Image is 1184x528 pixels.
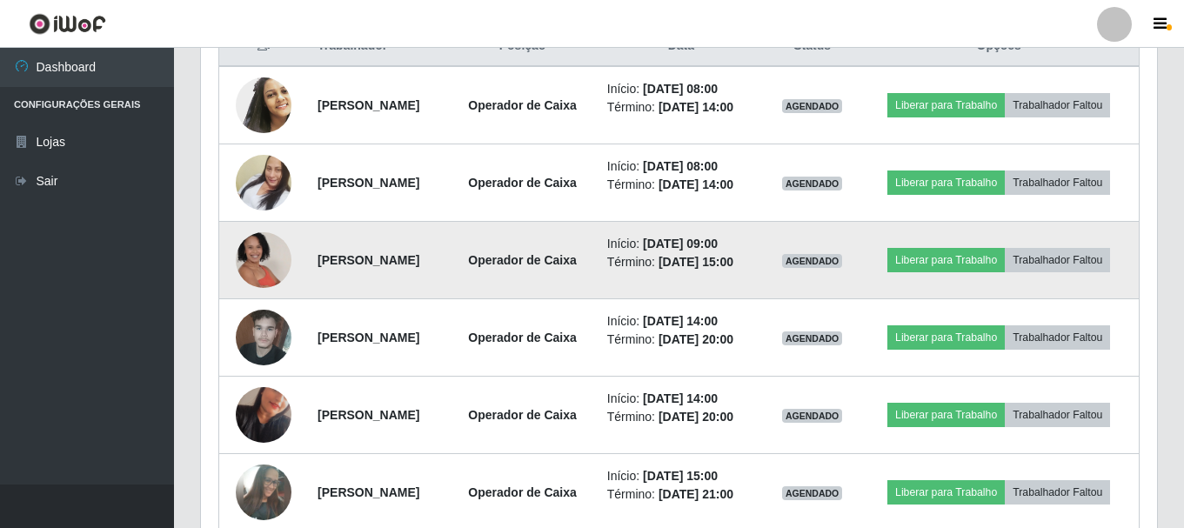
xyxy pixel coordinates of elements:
[782,409,843,423] span: AGENDADO
[318,253,419,267] strong: [PERSON_NAME]
[607,253,755,271] li: Término:
[643,159,718,173] time: [DATE] 08:00
[468,98,577,112] strong: Operador de Caixa
[887,403,1005,427] button: Liberar para Trabalho
[318,176,419,190] strong: [PERSON_NAME]
[468,408,577,422] strong: Operador de Caixa
[1005,248,1110,272] button: Trabalhador Faltou
[607,312,755,331] li: Início:
[468,331,577,344] strong: Operador de Caixa
[659,487,733,501] time: [DATE] 21:00
[318,98,419,112] strong: [PERSON_NAME]
[659,332,733,346] time: [DATE] 20:00
[607,390,755,408] li: Início:
[659,100,733,114] time: [DATE] 14:00
[236,70,291,140] img: 1619005854451.jpeg
[607,157,755,176] li: Início:
[782,486,843,500] span: AGENDADO
[887,93,1005,117] button: Liberar para Trabalho
[782,177,843,190] span: AGENDADO
[607,176,755,194] li: Término:
[782,331,843,345] span: AGENDADO
[1005,403,1110,427] button: Trabalhador Faltou
[318,485,419,499] strong: [PERSON_NAME]
[607,467,755,485] li: Início:
[782,254,843,268] span: AGENDADO
[29,13,106,35] img: CoreUI Logo
[887,480,1005,505] button: Liberar para Trabalho
[643,82,718,96] time: [DATE] 08:00
[607,485,755,504] li: Término:
[1005,170,1110,195] button: Trabalhador Faltou
[607,80,755,98] li: Início:
[659,177,733,191] time: [DATE] 14:00
[659,255,733,269] time: [DATE] 15:00
[607,408,755,426] li: Término:
[887,248,1005,272] button: Liberar para Trabalho
[468,485,577,499] strong: Operador de Caixa
[468,176,577,190] strong: Operador de Caixa
[643,469,718,483] time: [DATE] 15:00
[1005,480,1110,505] button: Trabalhador Faltou
[468,253,577,267] strong: Operador de Caixa
[236,133,291,232] img: 1742563763298.jpeg
[236,365,291,465] img: 1724780126479.jpeg
[1005,325,1110,350] button: Trabalhador Faltou
[1005,93,1110,117] button: Trabalhador Faltou
[607,235,755,253] li: Início:
[318,331,419,344] strong: [PERSON_NAME]
[643,237,718,251] time: [DATE] 09:00
[782,99,843,113] span: AGENDADO
[236,300,291,374] img: 1717609421755.jpeg
[607,98,755,117] li: Término:
[318,408,419,422] strong: [PERSON_NAME]
[887,170,1005,195] button: Liberar para Trabalho
[887,325,1005,350] button: Liberar para Trabalho
[659,410,733,424] time: [DATE] 20:00
[607,331,755,349] li: Término:
[643,314,718,328] time: [DATE] 14:00
[236,221,291,299] img: 1689018111072.jpeg
[643,391,718,405] time: [DATE] 14:00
